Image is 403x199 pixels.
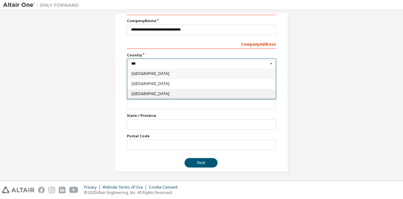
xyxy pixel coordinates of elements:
[132,72,272,76] span: [GEOGRAPHIC_DATA]
[48,187,55,193] img: instagram.svg
[84,190,181,195] p: © 2025 Altair Engineering, Inc. All Rights Reserved.
[2,187,34,193] img: altair_logo.svg
[132,92,272,96] span: [GEOGRAPHIC_DATA]
[132,82,272,86] span: [GEOGRAPHIC_DATA]
[38,187,45,193] img: facebook.svg
[127,134,276,139] label: Postal Code
[149,185,181,190] div: Cookie Consent
[3,2,82,8] img: Altair One
[59,187,65,193] img: linkedin.svg
[127,113,276,118] label: State / Province
[69,187,78,193] img: youtube.svg
[127,53,276,58] label: Country
[184,158,218,168] button: Next
[84,185,103,190] div: Privacy
[127,18,276,23] label: Company Name
[103,185,149,190] div: Website Terms of Use
[127,39,276,49] div: Company Address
